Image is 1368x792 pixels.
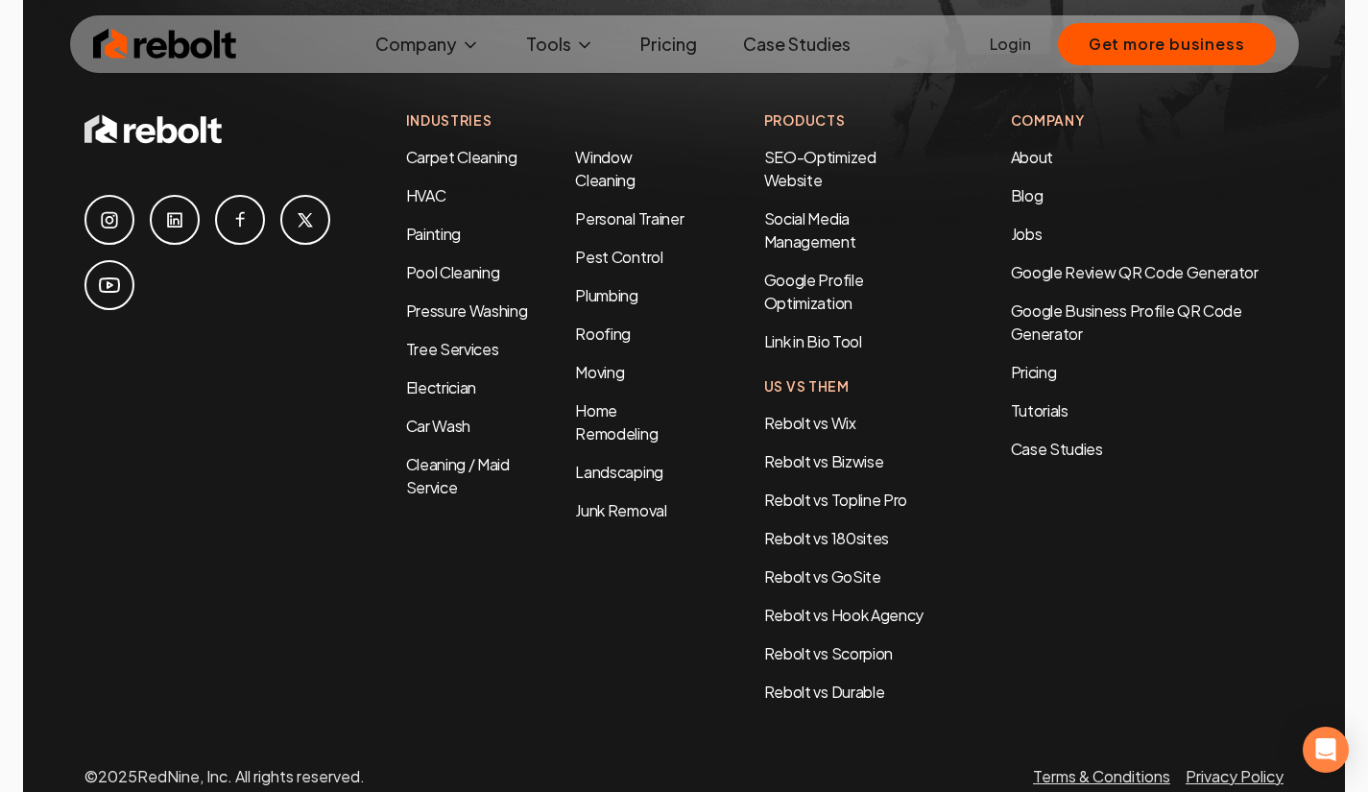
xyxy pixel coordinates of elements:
[1011,147,1053,167] a: About
[1011,361,1284,384] a: Pricing
[764,208,856,252] a: Social Media Management
[575,362,624,382] a: Moving
[360,25,495,63] button: Company
[1058,23,1276,65] button: Get more business
[84,765,365,788] p: © 2025 RedNine, Inc. All rights reserved.
[764,147,876,190] a: SEO-Optimized Website
[575,147,635,190] a: Window Cleaning
[1011,110,1284,131] h4: Company
[93,25,237,63] img: Rebolt Logo
[764,451,884,471] a: Rebolt vs Bizwise
[1011,224,1043,244] a: Jobs
[764,490,907,510] a: Rebolt vs Topline Pro
[406,224,461,244] a: Painting
[990,33,1031,56] a: Login
[406,454,510,497] a: Cleaning / Maid Service
[575,285,637,305] a: Plumbing
[764,270,864,313] a: Google Profile Optimization
[764,376,934,396] h4: Us Vs Them
[1186,766,1284,786] a: Privacy Policy
[764,528,889,548] a: Rebolt vs 180sites
[575,500,666,520] a: Junk Removal
[764,331,862,351] a: Link in Bio Tool
[511,25,610,63] button: Tools
[1011,399,1284,422] a: Tutorials
[406,377,476,397] a: Electrician
[406,416,470,436] a: Car Wash
[406,300,528,321] a: Pressure Washing
[575,247,662,267] a: Pest Control
[575,400,658,444] a: Home Remodeling
[406,185,446,205] a: HVAC
[406,339,499,359] a: Tree Services
[764,110,934,131] h4: Products
[764,566,881,587] a: Rebolt vs GoSite
[406,147,517,167] a: Carpet Cleaning
[1033,766,1170,786] a: Terms & Conditions
[1011,185,1044,205] a: Blog
[764,682,885,702] a: Rebolt vs Durable
[728,25,866,63] a: Case Studies
[764,605,924,625] a: Rebolt vs Hook Agency
[406,262,500,282] a: Pool Cleaning
[575,208,684,228] a: Personal Trainer
[1011,438,1284,461] a: Case Studies
[764,643,893,663] a: Rebolt vs Scorpion
[1011,262,1259,282] a: Google Review QR Code Generator
[1011,300,1242,344] a: Google Business Profile QR Code Generator
[575,462,662,482] a: Landscaping
[1303,727,1349,773] div: Open Intercom Messenger
[406,110,687,131] h4: Industries
[575,324,631,344] a: Roofing
[625,25,712,63] a: Pricing
[764,413,856,433] a: Rebolt vs Wix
